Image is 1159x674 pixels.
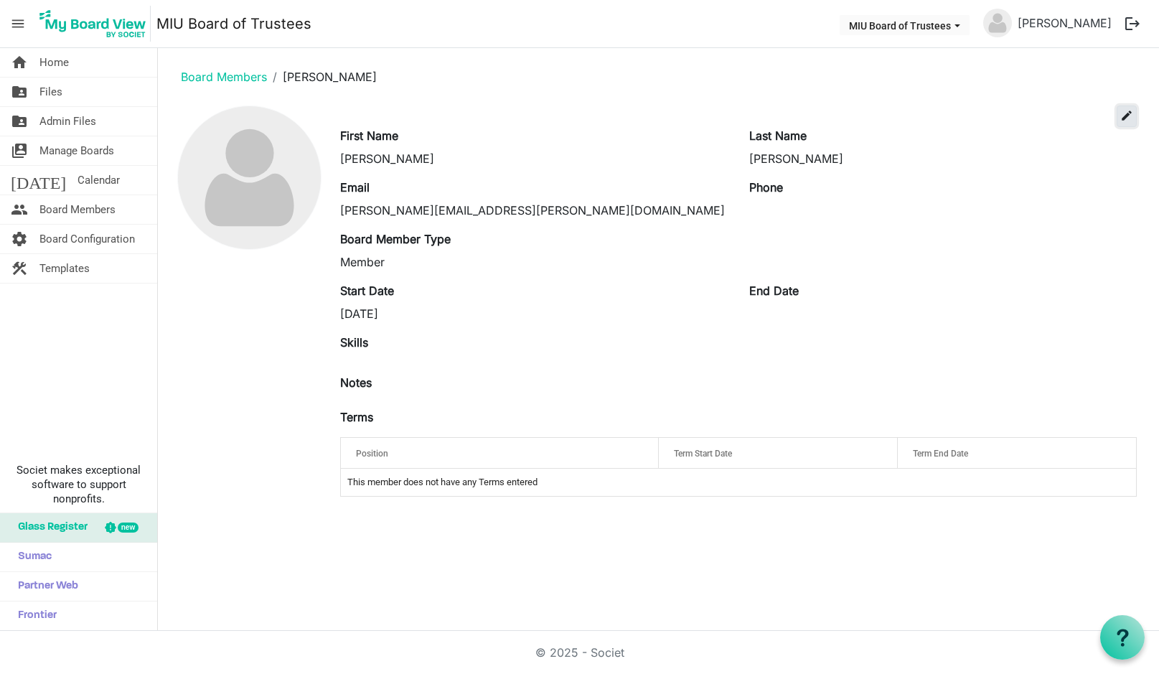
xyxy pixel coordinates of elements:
label: Start Date [340,282,394,299]
button: edit [1117,106,1137,127]
span: Admin Files [39,107,96,136]
a: My Board View Logo [35,6,156,42]
li: [PERSON_NAME] [267,68,377,85]
span: Sumac [11,543,52,571]
label: End Date [749,282,799,299]
label: First Name [340,127,398,144]
img: no-profile-picture.svg [178,106,321,249]
div: Member [340,253,728,271]
img: no-profile-picture.svg [983,9,1012,37]
button: MIU Board of Trustees dropdownbutton [840,15,970,35]
label: Board Member Type [340,230,451,248]
span: Position [356,449,388,459]
span: edit [1120,109,1133,122]
a: [PERSON_NAME] [1012,9,1117,37]
label: Notes [340,374,372,391]
span: Templates [39,254,90,283]
div: new [118,523,139,533]
a: © 2025 - Societ [535,645,624,660]
span: Board Members [39,195,116,224]
label: Email [340,179,370,196]
span: Term Start Date [674,449,732,459]
a: MIU Board of Trustees [156,9,311,38]
label: Phone [749,179,783,196]
span: Frontier [11,602,57,630]
span: Partner Web [11,572,78,601]
span: people [11,195,28,224]
span: Term End Date [913,449,968,459]
button: logout [1117,9,1148,39]
div: [PERSON_NAME][EMAIL_ADDRESS][PERSON_NAME][DOMAIN_NAME] [340,202,728,219]
span: Files [39,78,62,106]
span: Calendar [78,166,120,195]
label: Terms [340,408,373,426]
span: folder_shared [11,107,28,136]
label: Skills [340,334,368,351]
span: home [11,48,28,77]
span: Glass Register [11,513,88,542]
span: construction [11,254,28,283]
div: [DATE] [340,305,728,322]
span: switch_account [11,136,28,165]
a: Board Members [181,70,267,84]
div: [PERSON_NAME] [340,150,728,167]
span: [DATE] [11,166,66,195]
span: Board Configuration [39,225,135,253]
td: This member does not have any Terms entered [341,469,1136,496]
div: [PERSON_NAME] [749,150,1137,167]
span: settings [11,225,28,253]
span: Home [39,48,69,77]
span: Societ makes exceptional software to support nonprofits. [6,463,151,506]
label: Last Name [749,127,807,144]
span: Manage Boards [39,136,114,165]
img: My Board View Logo [35,6,151,42]
span: menu [4,10,32,37]
span: folder_shared [11,78,28,106]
